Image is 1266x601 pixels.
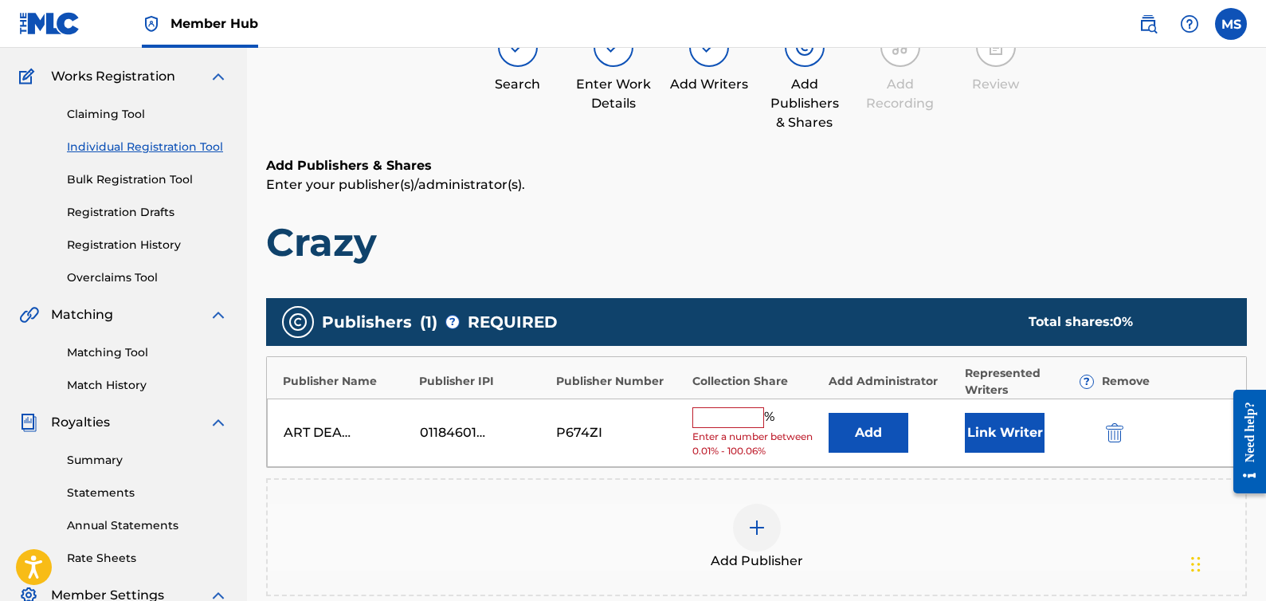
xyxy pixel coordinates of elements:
[19,29,101,48] a: CatalogCatalog
[19,413,38,432] img: Royalties
[1080,375,1093,388] span: ?
[1139,14,1158,33] img: search
[468,310,558,334] span: REQUIRED
[67,269,228,286] a: Overclaims Tool
[764,407,778,428] span: %
[669,75,749,94] div: Add Writers
[419,373,547,390] div: Publisher IPI
[692,373,821,390] div: Collection Share
[711,552,803,571] span: Add Publisher
[1029,312,1215,332] div: Total shares:
[829,413,908,453] button: Add
[288,312,308,332] img: publishers
[67,517,228,534] a: Annual Statements
[692,430,821,458] span: Enter a number between 0.01% - 100.06%
[51,413,110,432] span: Royalties
[51,305,113,324] span: Matching
[67,171,228,188] a: Bulk Registration Tool
[266,218,1247,266] h1: Crazy
[19,305,39,324] img: Matching
[322,310,412,334] span: Publishers
[51,67,175,86] span: Works Registration
[67,377,228,394] a: Match History
[556,373,684,390] div: Publisher Number
[142,14,161,33] img: Top Rightsholder
[860,75,940,113] div: Add Recording
[67,452,228,469] a: Summary
[1191,540,1201,588] div: Drag
[170,14,258,33] span: Member Hub
[67,550,228,567] a: Rate Sheets
[1102,373,1230,390] div: Remove
[266,156,1247,175] h6: Add Publishers & Shares
[420,310,437,334] span: ( 1 )
[209,305,228,324] img: expand
[1215,8,1247,40] div: User Menu
[266,175,1247,194] p: Enter your publisher(s)/administrator(s).
[478,75,558,94] div: Search
[829,373,957,390] div: Add Administrator
[67,139,228,155] a: Individual Registration Tool
[1106,423,1123,442] img: 12a2ab48e56ec057fbd8.svg
[67,204,228,221] a: Registration Drafts
[1132,8,1164,40] a: Public Search
[1113,314,1133,329] span: 0 %
[1180,14,1199,33] img: help
[19,67,40,86] img: Works Registration
[67,485,228,501] a: Statements
[965,413,1045,453] button: Link Writer
[209,413,228,432] img: expand
[67,106,228,123] a: Claiming Tool
[574,75,653,113] div: Enter Work Details
[283,373,411,390] div: Publisher Name
[67,237,228,253] a: Registration History
[446,316,459,328] span: ?
[965,365,1093,399] div: Represented Writers
[747,518,766,537] img: add
[1174,8,1205,40] div: Help
[209,67,228,86] img: expand
[1221,378,1266,506] iframe: Resource Center
[956,75,1036,94] div: Review
[19,12,80,35] img: MLC Logo
[1186,524,1266,601] iframe: Chat Widget
[67,344,228,361] a: Matching Tool
[765,75,845,132] div: Add Publishers & Shares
